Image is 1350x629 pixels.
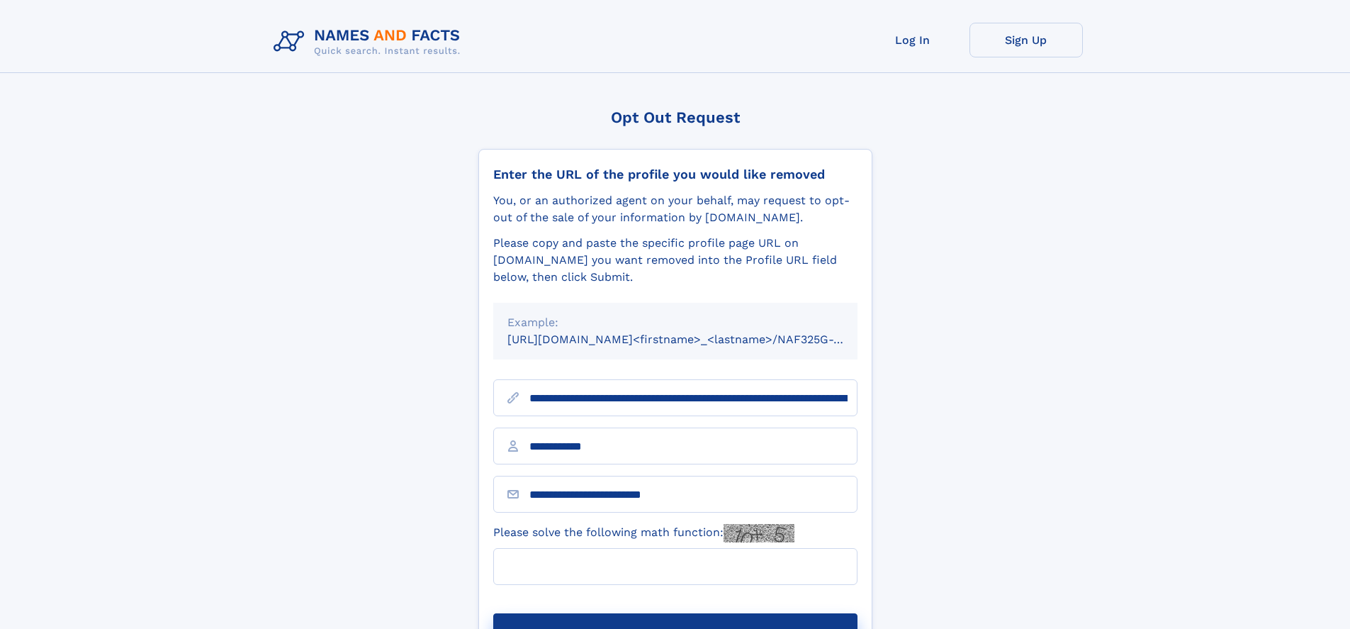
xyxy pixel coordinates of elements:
[507,333,884,346] small: [URL][DOMAIN_NAME]<firstname>_<lastname>/NAF325G-xxxxxxxx
[856,23,969,57] a: Log In
[493,235,857,286] div: Please copy and paste the specific profile page URL on [DOMAIN_NAME] you want removed into the Pr...
[969,23,1083,57] a: Sign Up
[493,167,857,182] div: Enter the URL of the profile you would like removed
[268,23,472,61] img: Logo Names and Facts
[478,108,872,126] div: Opt Out Request
[507,314,843,331] div: Example:
[493,524,794,542] label: Please solve the following math function:
[493,192,857,226] div: You, or an authorized agent on your behalf, may request to opt-out of the sale of your informatio...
